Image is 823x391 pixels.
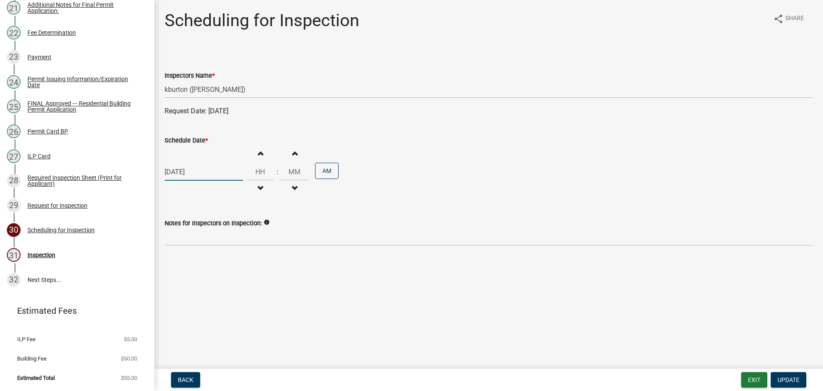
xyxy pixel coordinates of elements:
div: 31 [7,248,21,262]
div: Inspection [27,252,55,258]
span: Update [778,376,799,383]
span: $5.00 [124,336,137,342]
div: Payment [27,54,51,60]
i: share [773,14,784,24]
label: Inspectors Name [165,73,215,79]
div: 22 [7,26,21,39]
span: Back [178,376,193,383]
div: 26 [7,124,21,138]
button: AM [315,163,339,179]
label: Schedule Date [165,138,208,144]
a: Estimated Fees [7,302,141,319]
div: 30 [7,223,21,237]
div: Permit Issuing Information/Expiration Date [27,76,141,88]
span: $50.00 [121,356,137,361]
div: ILP Card [27,153,51,159]
div: Permit Card BP [27,128,68,134]
div: Fee Determination [27,30,76,36]
label: Notes for Inspectors on Inspection: [165,221,262,227]
div: 24 [7,75,21,89]
span: Building Fee [17,356,47,361]
div: 28 [7,174,21,188]
div: 23 [7,50,21,64]
div: Request for Inspection [27,203,87,209]
span: $55.00 [121,375,137,381]
span: Estimated Total [17,375,55,381]
button: shareShare [766,10,811,27]
div: Scheduling for Inspection [27,227,95,233]
div: 32 [7,273,21,287]
button: Back [171,372,200,388]
button: Update [771,372,806,388]
div: Required Inspection Sheet (Print for Applicant) [27,175,141,187]
span: ILP Fee [17,336,36,342]
div: 25 [7,100,21,113]
div: 21 [7,1,21,15]
div: 29 [7,199,21,212]
input: Hours [246,163,274,181]
div: Additional Notes for Final Permit Application: [27,2,141,14]
h1: Scheduling for Inspection [165,10,359,31]
i: info [264,219,270,225]
input: mm/dd/yyyy [165,163,243,181]
div: 27 [7,149,21,163]
button: Exit [741,372,767,388]
input: Minutes [281,163,308,181]
p: Request Date: [DATE] [165,106,813,116]
div: FINAL Approved --- Residential Building Permit Application [27,100,141,112]
div: : [274,167,281,177]
span: Share [785,14,804,24]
